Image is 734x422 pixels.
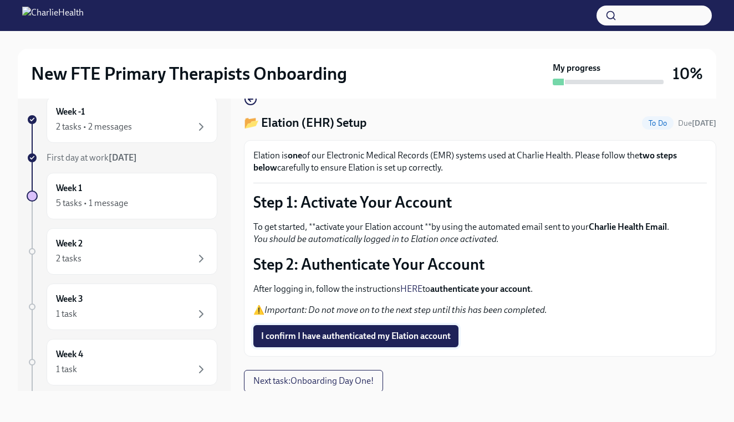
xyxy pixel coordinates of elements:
[253,304,707,316] p: ⚠️
[244,115,366,131] h4: 📂 Elation (EHR) Setup
[56,293,83,305] h6: Week 3
[56,197,128,209] div: 5 tasks • 1 message
[56,238,83,250] h6: Week 2
[56,348,83,361] h6: Week 4
[253,150,707,174] p: Elation is of our Electronic Medical Records (EMR) systems used at Charlie Health. Please follow ...
[672,64,703,84] h3: 10%
[27,173,217,219] a: Week 15 tasks • 1 message
[31,63,347,85] h2: New FTE Primary Therapists Onboarding
[27,339,217,385] a: Week 41 task
[27,228,217,275] a: Week 22 tasks
[47,152,137,163] span: First day at work
[261,331,451,342] span: I confirm I have authenticated my Elation account
[56,308,77,320] div: 1 task
[430,284,531,294] strong: authenticate your account
[288,150,302,161] strong: one
[678,119,716,128] span: Due
[56,182,82,194] h6: Week 1
[400,284,422,294] a: HERE
[27,152,217,164] a: First day at work[DATE]
[253,192,707,212] p: Step 1: Activate Your Account
[244,370,383,392] button: Next task:Onboarding Day One!
[589,222,667,232] strong: Charlie Health Email
[253,234,499,244] em: You should be automatically logged in to Elation once activated.
[253,375,374,387] span: Next task : Onboarding Day One!
[553,62,600,74] strong: My progress
[109,152,137,163] strong: [DATE]
[692,119,716,128] strong: [DATE]
[678,118,716,128] span: October 10th, 2025 10:00
[22,7,84,24] img: CharlieHealth
[253,254,707,274] p: Step 2: Authenticate Your Account
[253,283,707,295] p: After logging in, follow the instructions to .
[56,253,81,265] div: 2 tasks
[56,121,132,133] div: 2 tasks • 2 messages
[27,96,217,143] a: Week -12 tasks • 2 messages
[264,305,547,315] em: Important: Do not move on to the next step until this has been completed.
[253,325,458,347] button: I confirm I have authenticated my Elation account
[56,363,77,375] div: 1 task
[642,119,674,127] span: To Do
[253,221,707,245] p: To get started, **activate your Elation account **by using the automated email sent to your .
[27,284,217,330] a: Week 31 task
[56,106,85,118] h6: Week -1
